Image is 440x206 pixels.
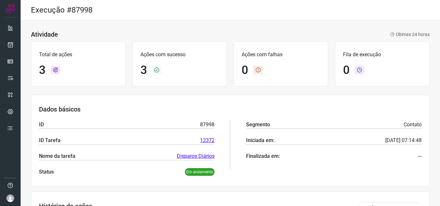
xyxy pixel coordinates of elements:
p: Nome da tarefa [39,152,75,160]
p: Iniciada em: [246,137,274,144]
a: 12372 [200,137,215,144]
p: Últimas 24 horas [390,31,430,38]
p: Segmento [246,121,270,129]
p: 87998 [200,121,215,129]
p: Ações com sucesso [140,51,219,58]
p: Em andamento [185,168,215,176]
p: Ações com falhas [242,51,320,58]
h1: 0 [343,63,349,77]
a: Disparos Diários [177,152,215,160]
p: [DATE] 07:14:48 [385,137,422,144]
h2: Execução #87998 [31,5,92,15]
h1: 3 [140,63,147,77]
p: Status [39,168,54,176]
p: ID Tarefa [39,137,61,144]
p: Finalizada em: [246,152,280,160]
p: Fila de execução [343,51,422,58]
p: ID [39,121,44,129]
h3: Atividade [31,31,58,38]
p: --- [418,152,422,160]
img: avatar-user-boy.jpg [6,194,14,202]
h3: Dados básicos [39,105,422,113]
p: Total de ações [39,51,118,58]
img: Logo [5,4,15,13]
p: Contato [404,121,422,129]
h1: 0 [242,63,248,77]
h1: 3 [39,63,45,77]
